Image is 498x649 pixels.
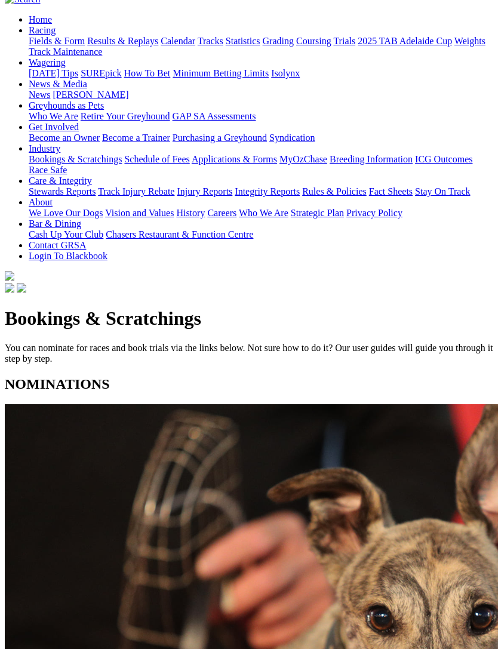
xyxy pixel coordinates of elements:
[269,133,315,143] a: Syndication
[98,186,174,196] a: Track Injury Rebate
[177,186,232,196] a: Injury Reports
[207,208,236,218] a: Careers
[29,219,81,229] a: Bar & Dining
[192,154,277,164] a: Applications & Forms
[17,283,26,293] img: twitter.svg
[29,165,67,175] a: Race Safe
[29,122,79,132] a: Get Involved
[454,36,485,46] a: Weights
[415,186,470,196] a: Stay On Track
[29,186,96,196] a: Stewards Reports
[291,208,344,218] a: Strategic Plan
[29,14,52,24] a: Home
[29,197,53,207] a: About
[29,47,102,57] a: Track Maintenance
[346,208,402,218] a: Privacy Policy
[198,36,223,46] a: Tracks
[29,90,493,100] div: News & Media
[29,68,493,79] div: Wagering
[29,79,87,89] a: News & Media
[29,251,107,261] a: Login To Blackbook
[29,154,122,164] a: Bookings & Scratchings
[29,36,493,57] div: Racing
[263,36,294,46] a: Grading
[124,154,189,164] a: Schedule of Fees
[29,229,493,240] div: Bar & Dining
[29,133,100,143] a: Become an Owner
[29,133,493,143] div: Get Involved
[87,36,158,46] a: Results & Replays
[29,68,78,78] a: [DATE] Tips
[29,111,78,121] a: Who We Are
[296,36,331,46] a: Coursing
[29,111,493,122] div: Greyhounds as Pets
[29,57,66,67] a: Wagering
[358,36,452,46] a: 2025 TAB Adelaide Cup
[176,208,205,218] a: History
[5,307,493,330] h1: Bookings & Scratchings
[29,143,60,153] a: Industry
[29,36,85,46] a: Fields & Form
[124,68,171,78] a: How To Bet
[271,68,300,78] a: Isolynx
[29,186,493,197] div: Care & Integrity
[5,376,493,392] h2: NOMINATIONS
[369,186,413,196] a: Fact Sheets
[279,154,327,164] a: MyOzChase
[102,133,170,143] a: Become a Trainer
[173,111,256,121] a: GAP SA Assessments
[29,176,92,186] a: Care & Integrity
[29,208,103,218] a: We Love Our Dogs
[81,111,170,121] a: Retire Your Greyhound
[29,25,56,35] a: Racing
[239,208,288,218] a: Who We Are
[5,271,14,281] img: logo-grsa-white.png
[29,229,103,239] a: Cash Up Your Club
[5,283,14,293] img: facebook.svg
[333,36,355,46] a: Trials
[302,186,367,196] a: Rules & Policies
[330,154,413,164] a: Breeding Information
[226,36,260,46] a: Statistics
[29,208,493,219] div: About
[29,240,86,250] a: Contact GRSA
[235,186,300,196] a: Integrity Reports
[29,90,50,100] a: News
[29,100,104,110] a: Greyhounds as Pets
[415,154,472,164] a: ICG Outcomes
[173,68,269,78] a: Minimum Betting Limits
[53,90,128,100] a: [PERSON_NAME]
[5,343,493,364] p: You can nominate for races and book trials via the links below. Not sure how to do it? Our user g...
[29,154,493,176] div: Industry
[81,68,121,78] a: SUREpick
[106,229,253,239] a: Chasers Restaurant & Function Centre
[105,208,174,218] a: Vision and Values
[173,133,267,143] a: Purchasing a Greyhound
[161,36,195,46] a: Calendar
